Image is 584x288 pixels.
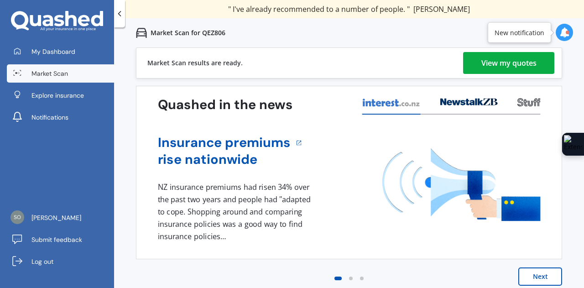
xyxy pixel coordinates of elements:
span: Log out [31,257,53,266]
img: 283e92b82750f632bd40d5c103ab9735 [10,210,24,224]
a: Log out [7,252,114,271]
a: My Dashboard [7,42,114,61]
button: Next [518,267,562,286]
a: [PERSON_NAME] [7,209,114,227]
a: Insurance premiums [158,134,291,151]
a: Explore insurance [7,86,114,105]
img: Extension Icon [564,135,582,153]
div: New notification [495,28,544,37]
span: Explore insurance [31,91,84,100]
p: Market Scan for QEZ806 [151,28,225,37]
a: rise nationwide [158,151,291,168]
div: Market Scan results are ready. [147,48,243,78]
a: Submit feedback [7,230,114,249]
h3: Quashed in the news [158,96,292,113]
div: NZ insurance premiums had risen 34% over the past two years and people had "adapted to cope. Shop... [158,181,314,242]
a: View my quotes [463,52,554,74]
img: media image [382,148,541,221]
span: My Dashboard [31,47,75,56]
a: Notifications [7,108,114,126]
div: View my quotes [481,52,537,74]
span: Submit feedback [31,235,82,244]
a: Market Scan [7,64,114,83]
span: Notifications [31,113,68,122]
span: Market Scan [31,69,68,78]
img: car.f15378c7a67c060ca3f3.svg [136,27,147,38]
span: [PERSON_NAME] [31,213,81,222]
